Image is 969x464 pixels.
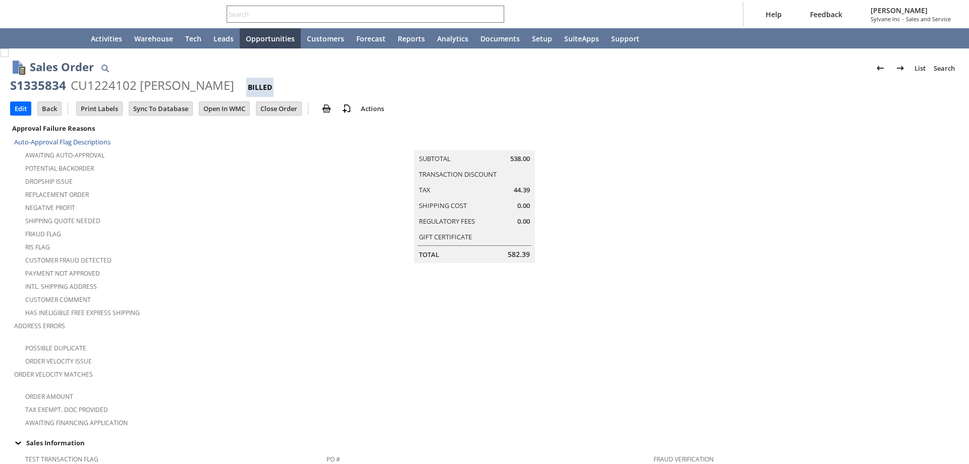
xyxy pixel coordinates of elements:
[301,28,350,48] a: Customers
[14,137,111,146] a: Auto-Approval Flag Descriptions
[85,28,128,48] a: Activities
[871,6,951,15] span: [PERSON_NAME]
[12,28,36,48] a: Recent Records
[508,249,530,260] span: 582.39
[18,32,30,44] svg: Recent Records
[490,8,502,20] svg: Search
[419,250,439,259] a: Total
[246,78,274,97] div: Billed
[910,60,930,76] a: List
[356,34,386,43] span: Forecast
[25,392,73,401] a: Order Amount
[71,77,234,93] div: CU1224102 [PERSON_NAME]
[510,154,530,164] span: 538.00
[605,28,645,48] a: Support
[564,34,599,43] span: SuiteApps
[350,28,392,48] a: Forecast
[810,10,842,19] span: Feedback
[611,34,639,43] span: Support
[25,308,140,317] a: Has Ineligible Free Express Shipping
[10,436,959,449] td: Sales Information
[654,455,714,463] a: Fraud Verification
[517,201,530,211] span: 0.00
[42,32,55,44] svg: Shortcuts
[419,201,467,210] a: Shipping Cost
[25,295,91,304] a: Customer Comment
[25,455,98,463] a: Test Transaction Flag
[474,28,526,48] a: Documents
[61,28,85,48] a: Home
[414,134,535,150] caption: Summary
[199,102,249,115] input: Open In WMC
[25,190,89,199] a: Replacement Order
[256,102,301,115] input: Close Order
[419,217,475,226] a: Regulatory Fees
[25,203,75,212] a: Negative Profit
[514,185,530,195] span: 44.39
[134,34,173,43] span: Warehouse
[906,15,951,23] span: Sales and Service
[25,177,73,186] a: Dropship Issue
[320,102,333,115] img: print.svg
[99,62,111,74] img: Quick Find
[25,405,108,414] a: Tax Exempt. Doc Provided
[517,217,530,226] span: 0.00
[10,77,66,93] div: S1335834
[437,34,468,43] span: Analytics
[14,370,93,379] a: Order Velocity Matches
[25,419,128,427] a: Awaiting Financing Application
[871,15,900,23] span: Sylvane Inc
[207,28,240,48] a: Leads
[129,102,192,115] input: Sync To Database
[532,34,552,43] span: Setup
[25,151,104,160] a: Awaiting Auto-Approval
[419,154,451,163] a: Subtotal
[25,217,100,225] a: Shipping Quote Needed
[36,28,61,48] div: Shortcuts
[185,34,201,43] span: Tech
[357,104,388,113] a: Actions
[894,62,906,74] img: Next
[91,34,122,43] span: Activities
[419,170,497,179] a: Transaction Discount
[558,28,605,48] a: SuiteApps
[25,344,86,352] a: Possible Duplicate
[67,32,79,44] svg: Home
[307,34,344,43] span: Customers
[341,102,353,115] img: add-record.svg
[25,269,100,278] a: Payment not approved
[246,34,295,43] span: Opportunities
[227,8,490,20] input: Search
[25,256,112,265] a: Customer Fraud Detected
[10,122,322,135] div: Approval Failure Reasons
[419,232,472,241] a: Gift Certificate
[431,28,474,48] a: Analytics
[25,282,97,291] a: Intl. Shipping Address
[902,15,904,23] span: -
[30,59,94,75] h1: Sales Order
[11,102,31,115] input: Edit
[930,60,959,76] a: Search
[10,436,955,449] div: Sales Information
[179,28,207,48] a: Tech
[128,28,179,48] a: Warehouse
[25,243,50,251] a: RIS flag
[25,230,61,238] a: Fraud Flag
[77,102,122,115] input: Print Labels
[240,28,301,48] a: Opportunities
[526,28,558,48] a: Setup
[766,10,782,19] span: Help
[480,34,520,43] span: Documents
[25,164,94,173] a: Potential Backorder
[14,322,65,330] a: Address Errors
[398,34,425,43] span: Reports
[25,357,92,366] a: Order Velocity Issue
[392,28,431,48] a: Reports
[874,62,886,74] img: Previous
[38,102,61,115] input: Back
[419,185,430,194] a: Tax
[327,455,340,463] a: PO #
[213,34,234,43] span: Leads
